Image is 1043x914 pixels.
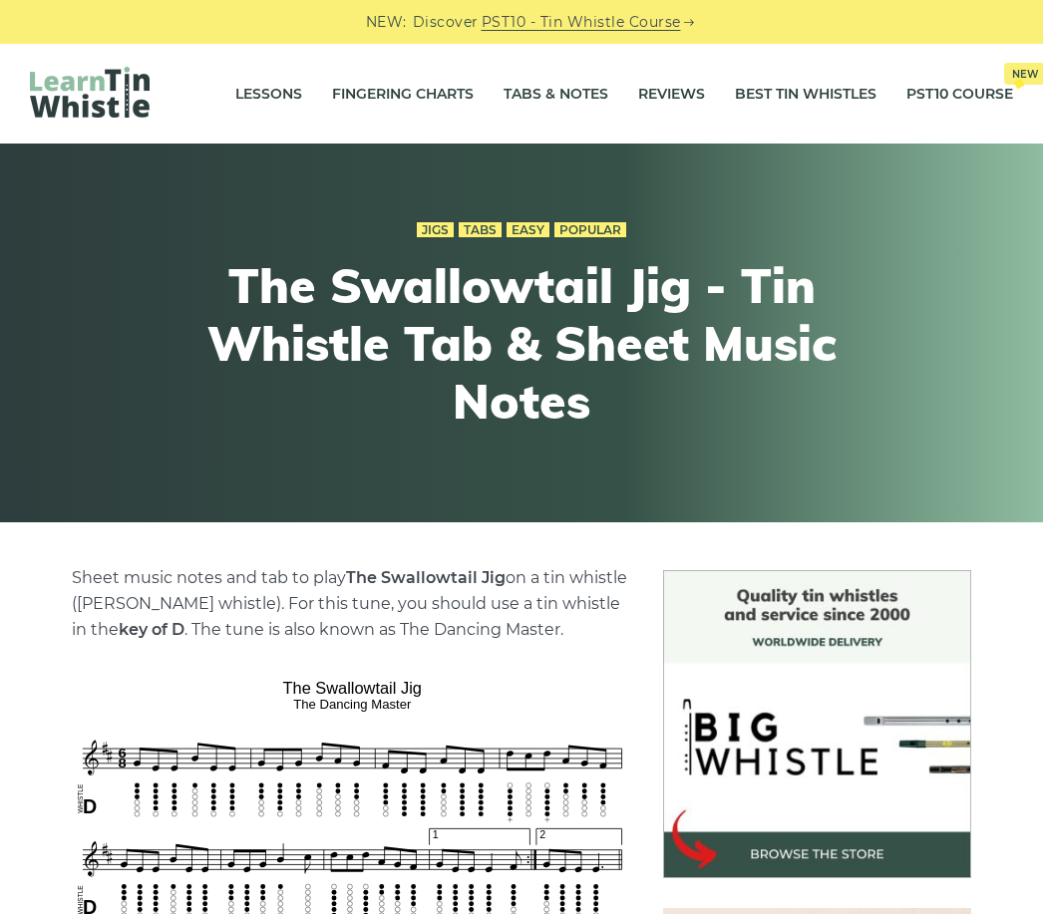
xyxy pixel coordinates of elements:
[638,69,705,119] a: Reviews
[30,67,150,118] img: LearnTinWhistle.com
[459,222,502,238] a: Tabs
[735,69,876,119] a: Best Tin Whistles
[155,257,888,430] h1: The Swallowtail Jig - Tin Whistle Tab & Sheet Music Notes
[417,222,454,238] a: Jigs
[332,69,474,119] a: Fingering Charts
[663,570,971,878] img: BigWhistle Tin Whistle Store
[507,222,549,238] a: Easy
[72,565,633,643] p: Sheet music notes and tab to play on a tin whistle ([PERSON_NAME] whistle). For this tune, you sh...
[235,69,302,119] a: Lessons
[906,69,1013,119] a: PST10 CourseNew
[346,568,506,587] strong: The Swallowtail Jig
[504,69,608,119] a: Tabs & Notes
[119,620,184,639] strong: key of D
[554,222,626,238] a: Popular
